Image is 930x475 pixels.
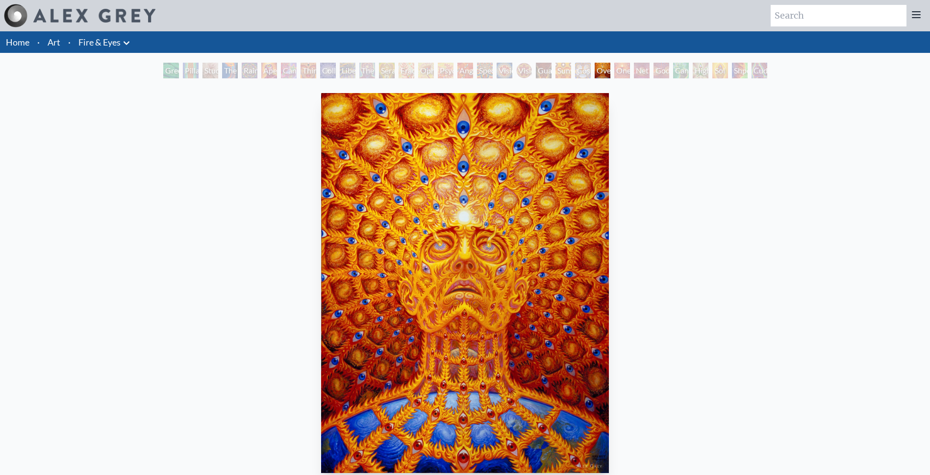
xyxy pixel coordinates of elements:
[399,63,414,78] div: Fractal Eyes
[261,63,277,78] div: Aperture
[634,63,650,78] div: Net of Being
[321,93,609,473] img: Oversoul-1999-Alex-Grey-watermarked.jpg
[379,63,395,78] div: Seraphic Transport Docking on the Third Eye
[595,63,610,78] div: Oversoul
[457,63,473,78] div: Angel Skin
[693,63,708,78] div: Higher Vision
[732,63,748,78] div: Shpongled
[33,31,44,53] li: ·
[64,31,75,53] li: ·
[202,63,218,78] div: Study for the Great Turn
[78,35,121,49] a: Fire & Eyes
[555,63,571,78] div: Sunyata
[418,63,434,78] div: Ophanic Eyelash
[536,63,552,78] div: Guardian of Infinite Vision
[575,63,591,78] div: Cosmic Elf
[340,63,355,78] div: Liberation Through Seeing
[242,63,257,78] div: Rainbow Eye Ripple
[6,37,29,47] a: Home
[497,63,512,78] div: Vision Crystal
[654,63,669,78] div: Godself
[477,63,493,78] div: Spectral Lotus
[752,63,767,78] div: Cuddle
[712,63,728,78] div: Sol Invictus
[163,63,179,78] div: Green Hand
[614,63,630,78] div: One
[320,63,336,78] div: Collective Vision
[516,63,532,78] div: Vision Crystal Tondo
[183,63,199,78] div: Pillar of Awareness
[771,5,906,26] input: Search
[673,63,689,78] div: Cannafist
[222,63,238,78] div: The Torch
[359,63,375,78] div: The Seer
[301,63,316,78] div: Third Eye Tears of Joy
[438,63,453,78] div: Psychomicrograph of a Fractal Paisley Cherub Feather Tip
[48,35,60,49] a: Art
[281,63,297,78] div: Cannabis Sutra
